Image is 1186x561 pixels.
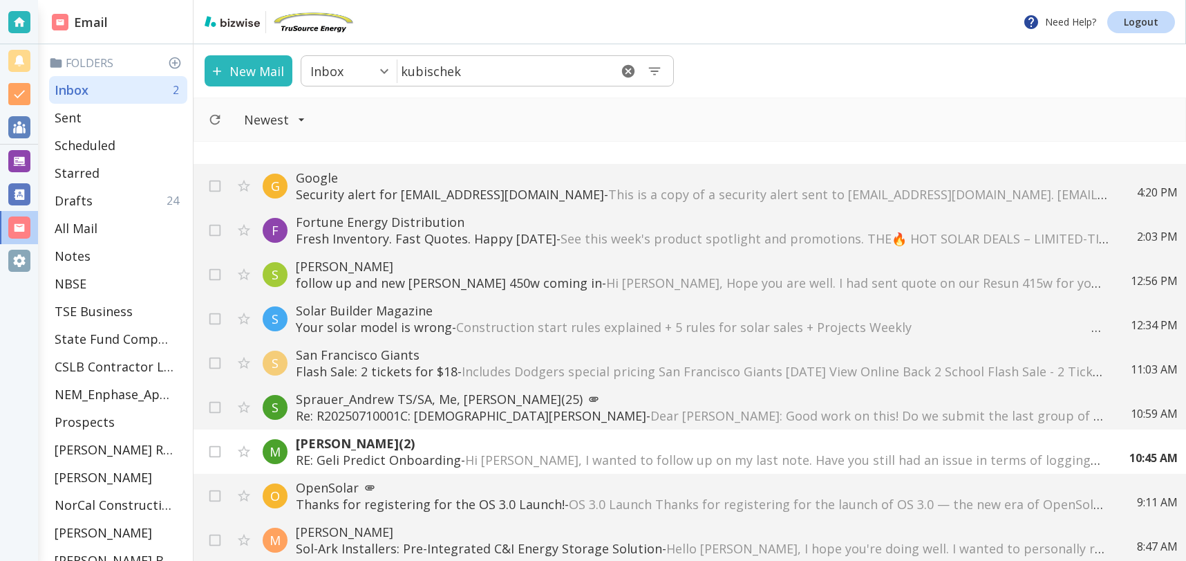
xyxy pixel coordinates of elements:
[52,14,68,30] img: DashboardSidebarEmail.svg
[230,104,319,135] button: Filter
[1131,362,1178,377] p: 11:03 AM
[49,131,187,159] div: Scheduled
[49,463,187,491] div: [PERSON_NAME]
[397,57,610,85] input: Search
[296,214,1109,230] p: Fortune Energy Distribution
[296,258,1103,275] p: [PERSON_NAME]
[55,358,173,375] p: CSLB Contractor License
[55,303,133,320] p: TSE Business
[296,479,1109,496] p: OpenSolar
[296,319,1103,335] p: Your solar model is wrong -
[296,169,1109,186] p: Google
[1131,273,1178,288] p: 12:56 PM
[296,347,1103,363] p: San Francisco Giants
[271,178,280,194] p: G
[272,311,279,327] p: S
[173,82,185,98] p: 2
[49,55,187,71] p: Folders
[1131,318,1178,333] p: 12:34 PM
[296,452,1102,468] p: RE: Geli Predict Onboarding -
[272,399,279,416] p: S
[55,248,91,264] p: Notes
[1131,406,1178,421] p: 10:59 AM
[296,363,1103,380] p: Flash Sale: 2 tickets for $18 -
[55,469,152,486] p: [PERSON_NAME]
[205,55,292,86] button: New Mail
[49,436,187,463] div: [PERSON_NAME] Residence
[49,380,187,408] div: NEM_Enphase_Applications
[1137,495,1178,510] p: 9:11 AM
[296,524,1109,540] p: [PERSON_NAME]
[270,443,281,460] p: M
[310,63,343,80] p: Inbox
[55,331,173,347] p: State Fund Compensation
[49,104,187,131] div: Sent
[49,76,187,104] div: Inbox2
[272,266,279,283] p: S
[55,109,82,126] p: Sent
[1124,17,1158,27] p: Logout
[49,242,187,270] div: Notes
[55,137,115,154] p: Scheduled
[49,187,187,214] div: Drafts24
[167,193,185,208] p: 24
[296,496,1109,513] p: Thanks for registering for the OS 3.0 Launch! -
[1129,450,1178,466] p: 10:45 AM
[55,497,173,513] p: NorCal Construction
[456,319,1122,335] span: Construction start rules explained + 5 rules for solar sales + Projects Weekly ‌ ‌ ‌ ‌ ‌ ‌ ‌ ‌ ‌ ...
[49,491,187,519] div: NorCal Construction
[49,270,187,297] div: NBSE
[296,186,1109,203] p: Security alert for [EMAIL_ADDRESS][DOMAIN_NAME] -
[49,353,187,380] div: CSLB Contractor License
[1137,229,1178,244] p: 2:03 PM
[49,408,187,436] div: Prospects
[49,519,187,546] div: [PERSON_NAME]
[296,302,1103,319] p: Solar Builder Magazine
[55,165,100,181] p: Starred
[1137,539,1178,554] p: 8:47 AM
[296,407,1103,424] p: Re: R20250710001C: [DEMOGRAPHIC_DATA][PERSON_NAME] -
[55,441,173,458] p: [PERSON_NAME] Residence
[1023,14,1096,30] p: Need Help?
[55,275,86,292] p: NBSE
[55,414,115,430] p: Prospects
[49,214,187,242] div: All Mail
[55,220,97,237] p: All Mail
[270,532,281,549] p: M
[55,386,173,403] p: NEM_Enphase_Applications
[55,192,93,209] p: Drafts
[272,355,279,371] p: S
[52,13,108,32] h2: Email
[296,230,1109,247] p: Fresh Inventory. Fast Quotes. Happy [DATE] -
[1137,185,1178,200] p: 4:20 PM
[49,297,187,325] div: TSE Business
[203,107,227,132] button: Refresh
[55,82,88,98] p: Inbox
[296,540,1109,557] p: Sol-Ark Installers: Pre-Integrated C&I Energy Storage Solution -
[296,391,1103,407] p: Sprauer_Andrew TS/SA, Me, [PERSON_NAME] (25)
[296,275,1103,291] p: follow up and new [PERSON_NAME] 450w coming in -
[49,325,187,353] div: State Fund Compensation
[49,159,187,187] div: Starred
[1107,11,1175,33] a: Logout
[55,524,152,541] p: [PERSON_NAME]
[270,488,280,504] p: O
[272,11,355,33] img: TruSource Energy, Inc.
[205,16,260,27] img: bizwise
[296,435,1102,452] p: [PERSON_NAME] (2)
[272,222,279,239] p: F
